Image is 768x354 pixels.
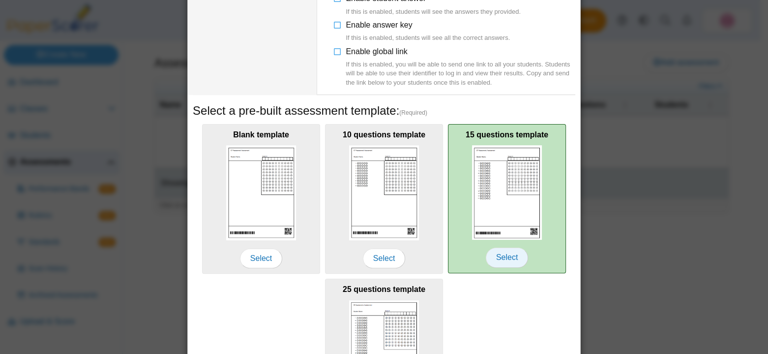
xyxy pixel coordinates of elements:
span: Enable global link [346,47,575,87]
b: Blank template [233,130,289,139]
b: 25 questions template [343,285,425,293]
h5: Select a pre-built assessment template: [193,102,575,119]
span: Select [363,249,405,268]
img: scan_sheet_blank.png [226,145,296,240]
div: If this is enabled, students will see all the correct answers. [346,33,510,42]
b: 10 questions template [343,130,425,139]
img: scan_sheet_10_questions.png [349,145,419,240]
span: Enable answer key [346,21,510,43]
span: Select [486,248,528,267]
span: Select [240,249,282,268]
div: If this is enabled, you will be able to send one link to all your students. Students will be able... [346,60,575,87]
div: If this is enabled, students will see the answers they provided. [346,7,521,16]
img: scan_sheet_15_questions.png [472,145,542,240]
span: (Required) [399,109,427,117]
b: 15 questions template [466,130,548,139]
